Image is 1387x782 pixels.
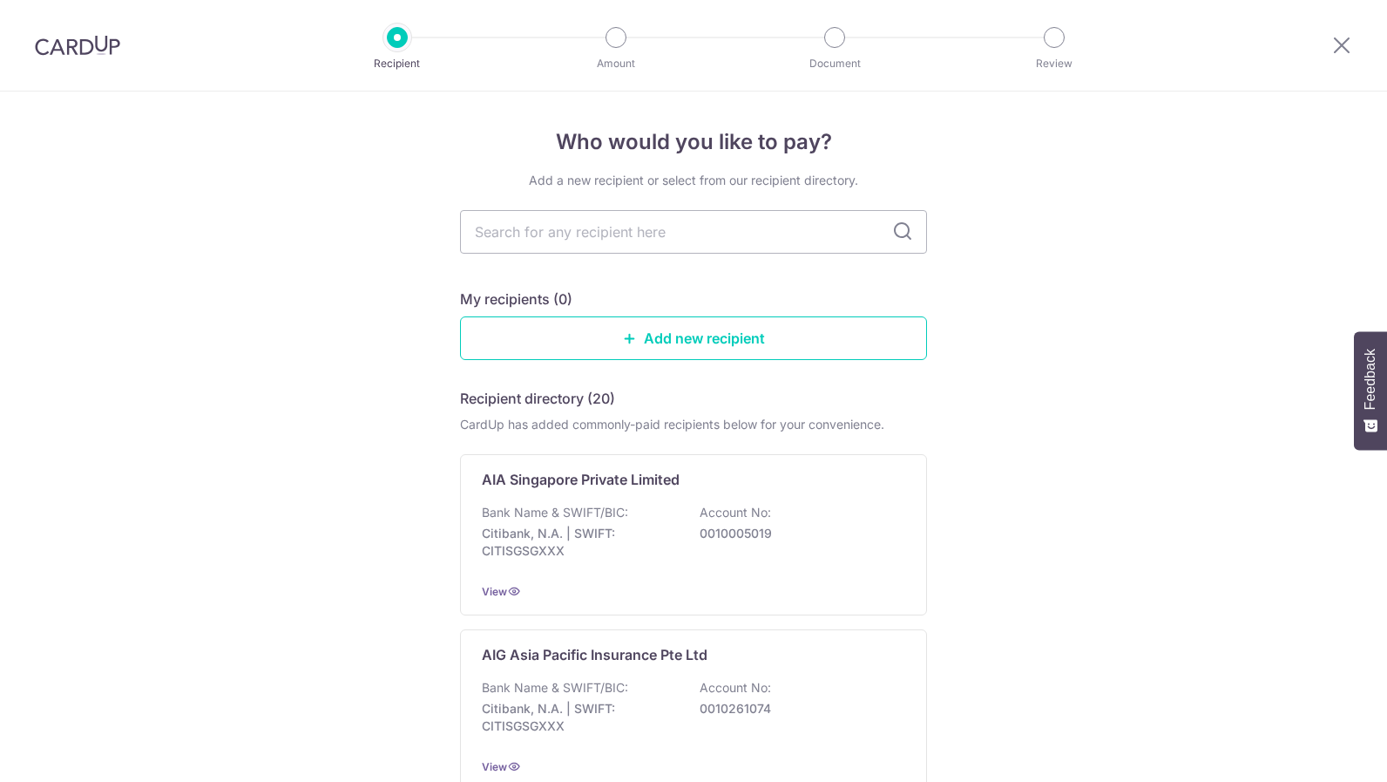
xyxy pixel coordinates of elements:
[460,289,572,309] h5: My recipients (0)
[700,700,895,717] p: 0010261074
[1354,331,1387,450] button: Feedback - Show survey
[990,55,1119,72] p: Review
[482,585,507,598] a: View
[460,172,927,189] div: Add a new recipient or select from our recipient directory.
[700,679,771,697] p: Account No:
[460,388,615,409] h5: Recipient directory (20)
[551,55,680,72] p: Amount
[333,55,462,72] p: Recipient
[700,504,771,521] p: Account No:
[482,700,677,735] p: Citibank, N.A. | SWIFT: CITISGSGXXX
[482,679,628,697] p: Bank Name & SWIFT/BIC:
[1363,349,1378,410] span: Feedback
[482,469,680,490] p: AIA Singapore Private Limited
[700,525,895,542] p: 0010005019
[770,55,899,72] p: Document
[460,316,927,360] a: Add new recipient
[460,126,927,158] h4: Who would you like to pay?
[460,416,927,433] div: CardUp has added commonly-paid recipients below for your convenience.
[482,504,628,521] p: Bank Name & SWIFT/BIC:
[1275,730,1370,773] iframe: Opens a widget where you can find more information
[482,760,507,773] a: View
[35,35,120,56] img: CardUp
[460,210,927,254] input: Search for any recipient here
[482,525,677,560] p: Citibank, N.A. | SWIFT: CITISGSGXXX
[482,644,707,665] p: AIG Asia Pacific Insurance Pte Ltd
